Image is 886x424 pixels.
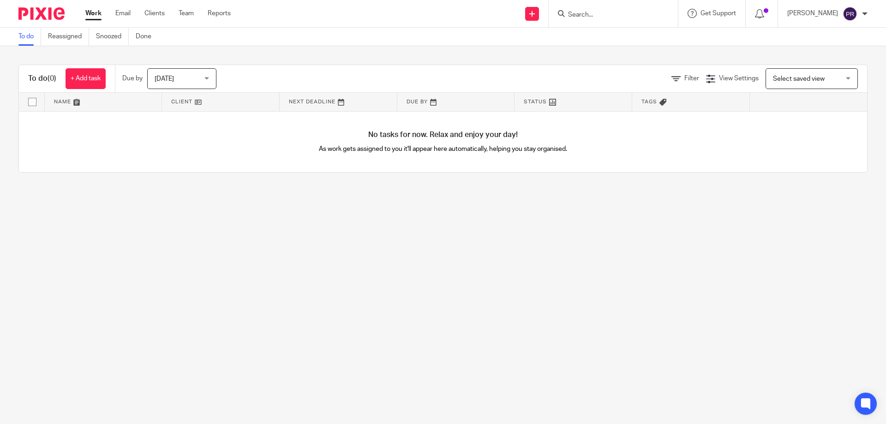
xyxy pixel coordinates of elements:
[719,75,759,82] span: View Settings
[144,9,165,18] a: Clients
[136,28,158,46] a: Done
[843,6,857,21] img: svg%3E
[567,11,650,19] input: Search
[641,99,657,104] span: Tags
[208,9,231,18] a: Reports
[85,9,102,18] a: Work
[48,28,89,46] a: Reassigned
[18,7,65,20] img: Pixie
[773,76,825,82] span: Select saved view
[96,28,129,46] a: Snoozed
[179,9,194,18] a: Team
[787,9,838,18] p: [PERSON_NAME]
[684,75,699,82] span: Filter
[122,74,143,83] p: Due by
[48,75,56,82] span: (0)
[115,9,131,18] a: Email
[155,76,174,82] span: [DATE]
[66,68,106,89] a: + Add task
[19,130,867,140] h4: No tasks for now. Relax and enjoy your day!
[700,10,736,17] span: Get Support
[18,28,41,46] a: To do
[28,74,56,84] h1: To do
[231,144,655,154] p: As work gets assigned to you it'll appear here automatically, helping you stay organised.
